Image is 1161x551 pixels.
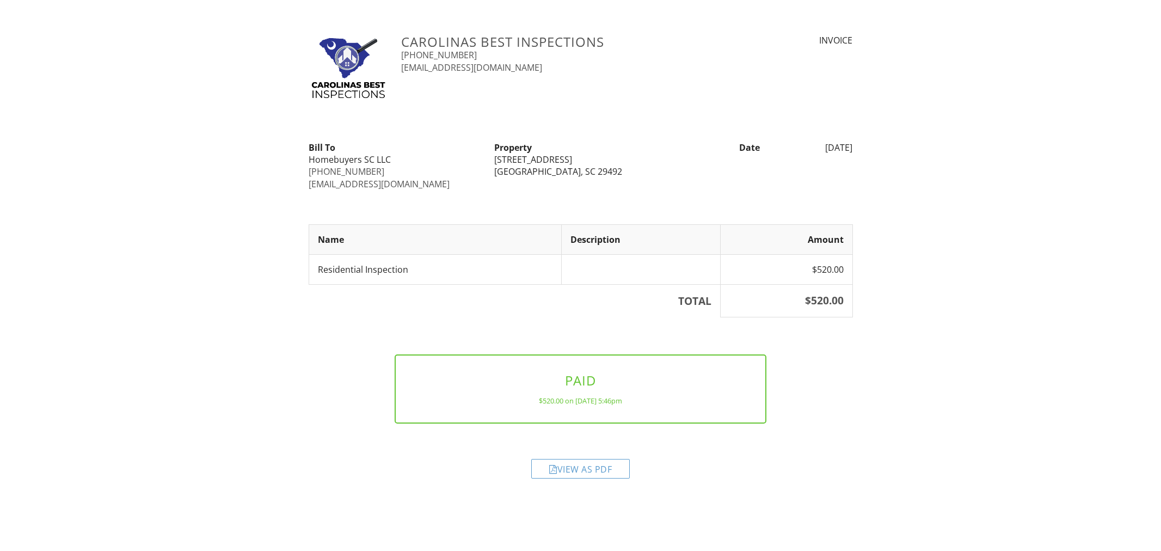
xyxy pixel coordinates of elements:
[309,178,450,190] a: [EMAIL_ADDRESS][DOMAIN_NAME]
[766,142,859,154] div: [DATE]
[413,396,748,405] div: $520.00 on [DATE] 5:46pm
[401,49,477,61] a: [PHONE_NUMBER]
[720,254,852,284] td: $520.00
[309,154,481,166] div: Homebuyers SC LLC
[309,142,335,154] strong: Bill To
[309,224,561,254] th: Name
[309,254,561,284] td: Residential Inspection
[673,142,766,154] div: Date
[401,62,542,74] a: [EMAIL_ADDRESS][DOMAIN_NAME]
[726,34,852,46] div: INVOICE
[309,166,384,177] a: [PHONE_NUMBER]
[309,34,389,105] img: Blue%20with%20Black%20Text%201.png
[561,224,720,254] th: Description
[494,142,532,154] strong: Property
[309,285,720,317] th: TOTAL
[531,459,630,479] div: View as PDF
[720,224,852,254] th: Amount
[531,466,630,478] a: View as PDF
[401,34,713,49] h3: Carolinas Best Inspections
[720,285,852,317] th: $520.00
[413,373,748,388] h3: PAID
[494,154,667,166] div: [STREET_ADDRESS]
[494,166,667,177] div: [GEOGRAPHIC_DATA], SC 29492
